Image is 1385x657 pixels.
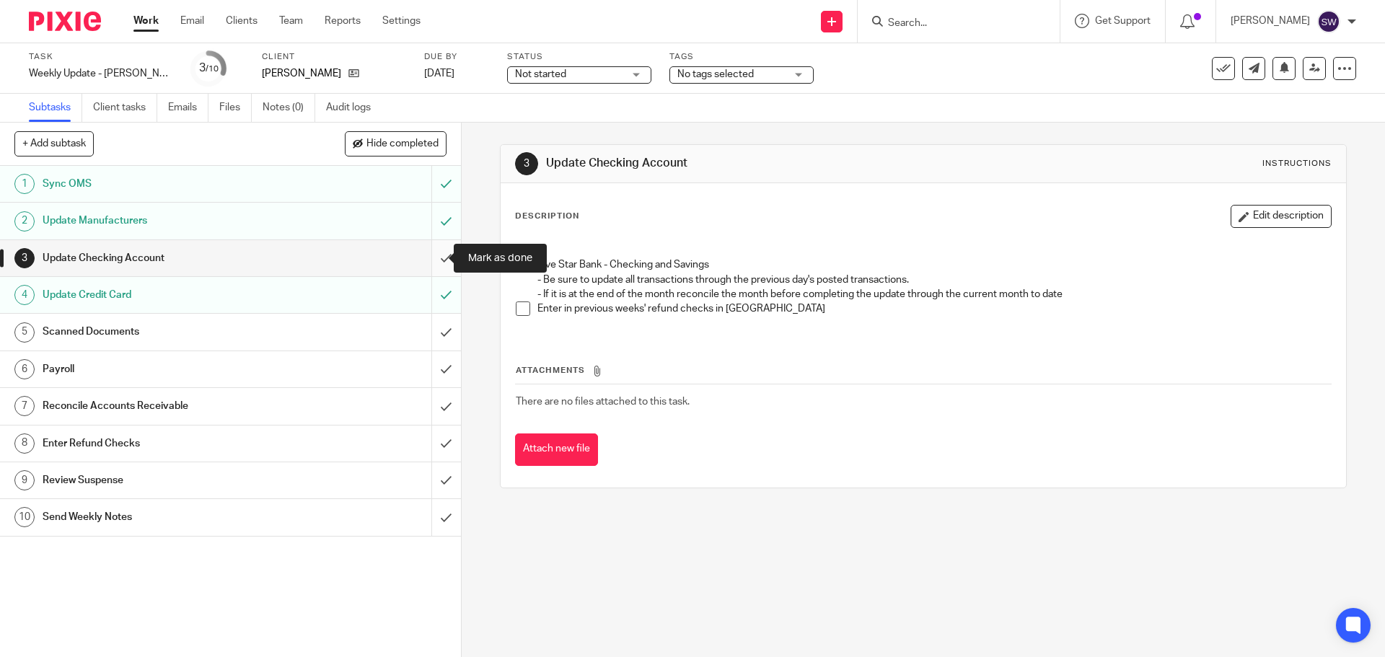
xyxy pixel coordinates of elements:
p: [PERSON_NAME] [1231,14,1310,28]
label: Tags [669,51,814,63]
span: [DATE] [424,69,454,79]
a: Settings [382,14,421,28]
h1: Sync OMS [43,173,292,195]
label: Client [262,51,406,63]
label: Task [29,51,173,63]
a: Emails [168,94,208,122]
p: Five Star Bank - Checking and Savings [537,257,1330,272]
label: Status [507,51,651,63]
h1: Send Weekly Notes [43,506,292,528]
p: - If it is at the end of the month reconcile the month before completing the update through the c... [537,287,1330,301]
p: - Be sure to update all transactions through the previous day's posted transactions. [537,273,1330,287]
a: Reports [325,14,361,28]
a: Work [133,14,159,28]
div: Weekly Update - Harry-Glaspie [29,66,173,81]
button: + Add subtask [14,131,94,156]
div: 9 [14,470,35,490]
h1: Update Checking Account [546,156,954,171]
div: 5 [14,322,35,343]
h1: Scanned Documents [43,321,292,343]
a: Files [219,94,252,122]
div: 7 [14,396,35,416]
h1: Reconcile Accounts Receivable [43,395,292,417]
div: Instructions [1262,158,1332,169]
span: Hide completed [366,138,439,150]
h1: Update Checking Account [43,247,292,269]
div: 2 [14,211,35,232]
a: Subtasks [29,94,82,122]
div: 3 [199,60,219,76]
div: 3 [14,248,35,268]
div: 4 [14,285,35,305]
span: No tags selected [677,69,754,79]
div: 10 [14,507,35,527]
a: Audit logs [326,94,382,122]
p: Enter in previous weeks' refund checks in [GEOGRAPHIC_DATA] [537,301,1330,316]
p: Description [515,211,579,222]
div: 3 [515,152,538,175]
a: Clients [226,14,258,28]
small: /10 [206,65,219,73]
div: 8 [14,433,35,454]
h1: Update Credit Card [43,284,292,306]
a: Team [279,14,303,28]
h1: Review Suspense [43,469,292,491]
button: Edit description [1231,205,1332,228]
span: Not started [515,69,566,79]
span: There are no files attached to this task. [516,397,690,407]
h1: Update Manufacturers [43,210,292,232]
img: Pixie [29,12,101,31]
input: Search [887,17,1016,30]
button: Hide completed [345,131,447,156]
p: [PERSON_NAME] [262,66,341,81]
a: Client tasks [93,94,157,122]
img: svg%3E [1317,10,1340,33]
a: Notes (0) [263,94,315,122]
span: Get Support [1095,16,1151,26]
label: Due by [424,51,489,63]
h1: Enter Refund Checks [43,433,292,454]
h1: Payroll [43,358,292,380]
button: Attach new file [515,433,598,466]
div: 1 [14,174,35,194]
a: Email [180,14,204,28]
div: 6 [14,359,35,379]
div: Weekly Update - [PERSON_NAME] [29,66,173,81]
span: Attachments [516,366,585,374]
